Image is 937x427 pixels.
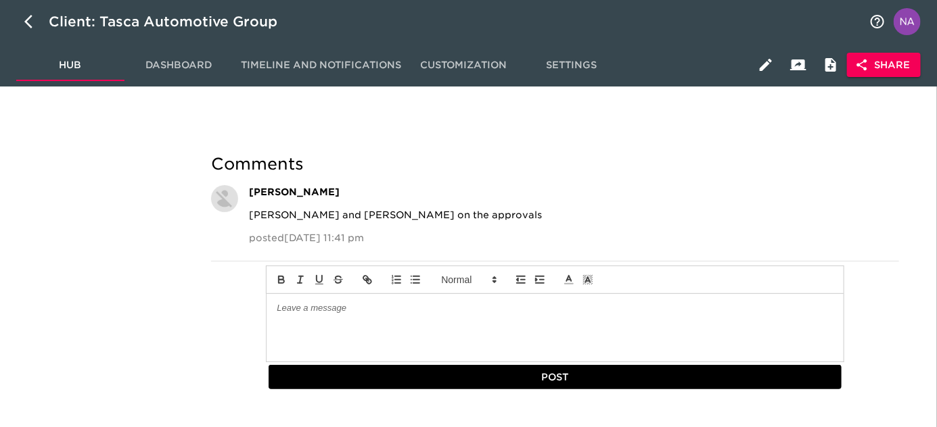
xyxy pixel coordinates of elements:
[269,365,841,390] button: Post
[249,185,888,199] h4: [PERSON_NAME]
[211,185,238,212] img: AAuE7mBAMVP-QLKT0UxcRMlKCJ_3wrhyfoDdiz0wNcS2
[782,49,815,81] button: Client View
[861,5,894,38] button: notifications
[24,57,116,74] span: Hub
[211,153,899,175] h5: Comments
[249,231,888,245] p: posted [DATE] 11:41 pm
[241,57,401,74] span: Timeline and Notifications
[526,57,618,74] span: Settings
[894,8,921,35] img: Profile
[847,53,921,78] button: Share
[274,369,836,386] span: Post
[249,208,888,222] p: [PERSON_NAME] and [PERSON_NAME] on the approvals
[417,57,509,74] span: Customization
[815,49,847,81] button: Internal Notes and Comments
[750,49,782,81] button: Edit Hub
[858,57,910,74] span: Share
[133,57,225,74] span: Dashboard
[49,11,296,32] div: Client: Tasca Automotive Group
